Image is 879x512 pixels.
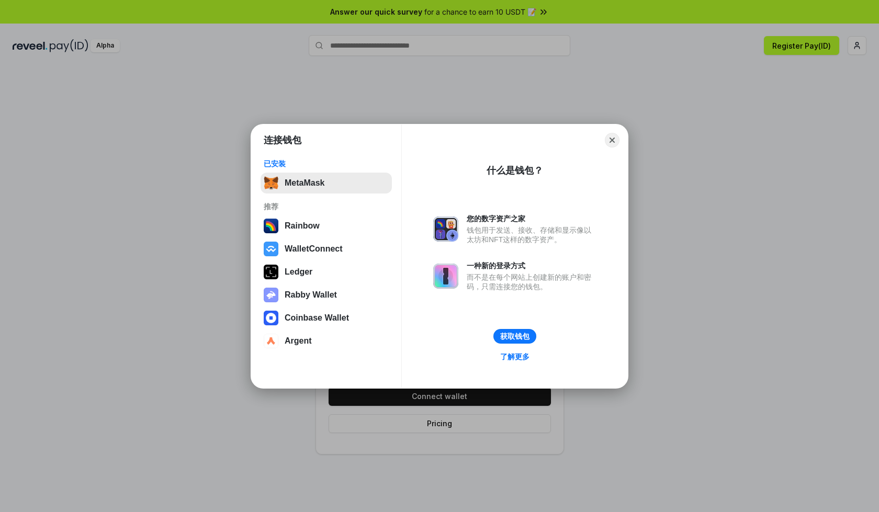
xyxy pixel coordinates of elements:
[500,332,529,341] div: 获取钱包
[261,238,392,259] button: WalletConnect
[264,288,278,302] img: svg+xml,%3Csvg%20xmlns%3D%22http%3A%2F%2Fwww.w3.org%2F2000%2Fsvg%22%20fill%3D%22none%22%20viewBox...
[467,225,596,244] div: 钱包用于发送、接收、存储和显示像以太坊和NFT这样的数字资产。
[285,267,312,277] div: Ledger
[264,334,278,348] img: svg+xml,%3Csvg%20width%3D%2228%22%20height%3D%2228%22%20viewBox%3D%220%200%2028%2028%22%20fill%3D...
[493,329,536,344] button: 获取钱包
[285,221,320,231] div: Rainbow
[264,134,301,146] h1: 连接钱包
[264,265,278,279] img: svg+xml,%3Csvg%20xmlns%3D%22http%3A%2F%2Fwww.w3.org%2F2000%2Fsvg%22%20width%3D%2228%22%20height%3...
[285,244,343,254] div: WalletConnect
[285,336,312,346] div: Argent
[467,272,596,291] div: 而不是在每个网站上创建新的账户和密码，只需连接您的钱包。
[285,290,337,300] div: Rabby Wallet
[264,311,278,325] img: svg+xml,%3Csvg%20width%3D%2228%22%20height%3D%2228%22%20viewBox%3D%220%200%2028%2028%22%20fill%3D...
[264,242,278,256] img: svg+xml,%3Csvg%20width%3D%2228%22%20height%3D%2228%22%20viewBox%3D%220%200%2028%2028%22%20fill%3D...
[500,352,529,361] div: 了解更多
[261,285,392,305] button: Rabby Wallet
[264,202,389,211] div: 推荐
[494,350,536,363] a: 了解更多
[467,261,596,270] div: 一种新的登录方式
[264,176,278,190] img: svg+xml,%3Csvg%20fill%3D%22none%22%20height%3D%2233%22%20viewBox%3D%220%200%2035%2033%22%20width%...
[261,173,392,194] button: MetaMask
[433,264,458,289] img: svg+xml,%3Csvg%20xmlns%3D%22http%3A%2F%2Fwww.w3.org%2F2000%2Fsvg%22%20fill%3D%22none%22%20viewBox...
[285,178,324,188] div: MetaMask
[605,133,619,147] button: Close
[261,331,392,351] button: Argent
[261,261,392,282] button: Ledger
[264,219,278,233] img: svg+xml,%3Csvg%20width%3D%22120%22%20height%3D%22120%22%20viewBox%3D%220%200%20120%20120%22%20fil...
[261,308,392,328] button: Coinbase Wallet
[264,159,389,168] div: 已安装
[467,214,596,223] div: 您的数字资产之家
[261,215,392,236] button: Rainbow
[487,164,543,177] div: 什么是钱包？
[285,313,349,323] div: Coinbase Wallet
[433,217,458,242] img: svg+xml,%3Csvg%20xmlns%3D%22http%3A%2F%2Fwww.w3.org%2F2000%2Fsvg%22%20fill%3D%22none%22%20viewBox...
